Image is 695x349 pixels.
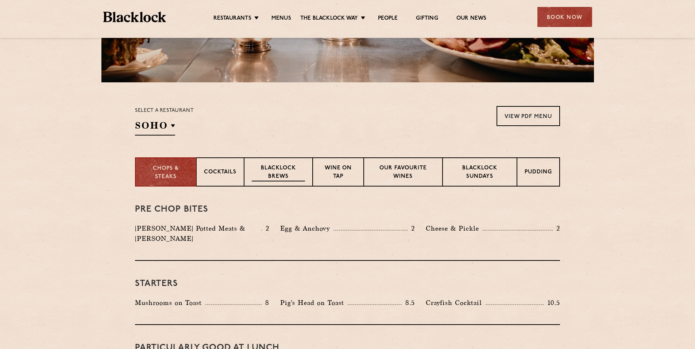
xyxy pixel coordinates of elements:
[103,12,166,22] img: BL_Textured_Logo-footer-cropped.svg
[280,298,348,308] p: Pig's Head on Toast
[300,15,358,23] a: The Blacklock Way
[416,15,438,23] a: Gifting
[213,15,251,23] a: Restaurants
[262,224,269,233] p: 2
[544,298,560,307] p: 10.5
[426,223,483,234] p: Cheese & Pickle
[408,224,415,233] p: 2
[271,15,291,23] a: Menus
[143,165,189,181] p: Chops & Steaks
[497,106,560,126] a: View PDF Menu
[135,205,560,214] h3: Pre Chop Bites
[280,223,333,234] p: Egg & Anchovy
[537,7,592,27] div: Book Now
[426,298,486,308] p: Crayfish Cocktail
[553,224,560,233] p: 2
[135,298,205,308] p: Mushrooms on Toast
[135,223,261,244] p: [PERSON_NAME] Potted Meats & [PERSON_NAME]
[135,106,194,115] p: Select a restaurant
[450,164,509,181] p: Blacklock Sundays
[456,15,487,23] a: Our News
[204,168,236,177] p: Cocktails
[262,298,269,307] p: 8
[525,168,552,177] p: Pudding
[371,164,435,181] p: Our favourite wines
[378,15,398,23] a: People
[252,164,305,181] p: Blacklock Brews
[320,164,356,181] p: Wine on Tap
[135,119,175,136] h2: SOHO
[402,298,415,307] p: 8.5
[135,279,560,289] h3: Starters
